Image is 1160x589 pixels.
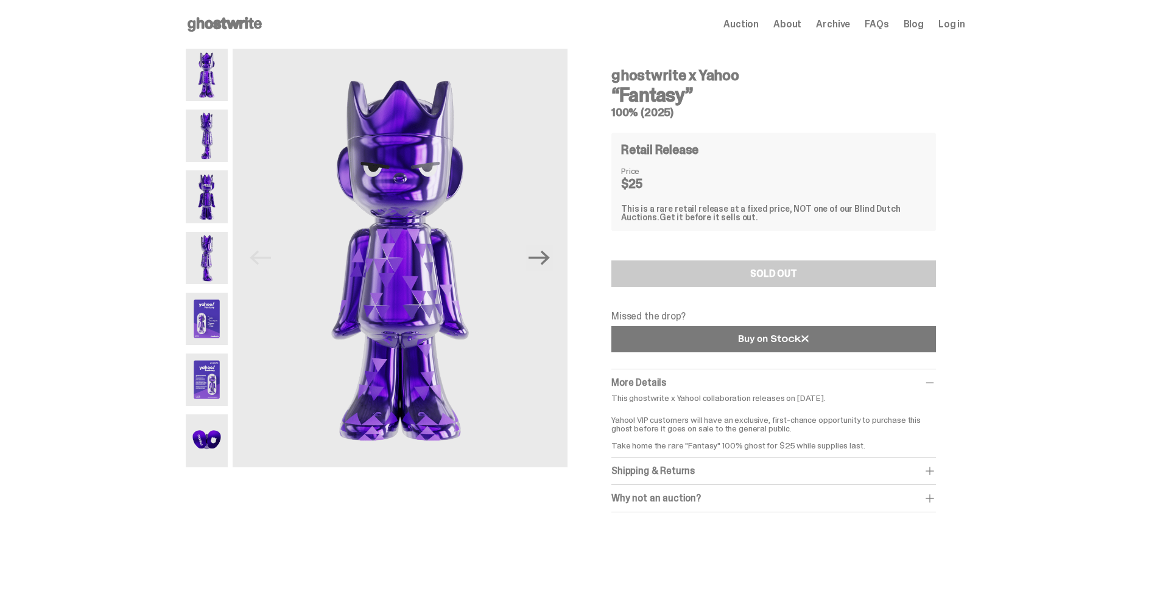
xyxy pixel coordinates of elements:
img: Yahoo-HG---5.png [186,293,228,345]
div: SOLD OUT [750,269,797,279]
img: Yahoo-HG---1.png [186,49,228,101]
p: Missed the drop? [611,312,936,321]
div: Why not an auction? [611,492,936,504]
h3: “Fantasy” [611,85,936,105]
img: Yahoo-HG---7.png [186,414,228,467]
p: Yahoo! VIP customers will have an exclusive, first-chance opportunity to purchase this ghost befo... [611,407,936,450]
p: This ghostwrite x Yahoo! collaboration releases on [DATE]. [611,394,936,402]
h4: Retail Release [621,144,698,156]
dd: $25 [621,178,682,190]
img: Yahoo-HG---2.png [186,110,228,162]
img: Yahoo-HG---4.png [186,232,228,284]
a: Auction [723,19,759,29]
a: About [773,19,801,29]
div: This is a rare retail release at a fixed price, NOT one of our Blind Dutch Auctions. [621,204,926,221]
span: Get it before it sells out. [659,212,758,223]
img: Yahoo-HG---1.png [233,49,568,467]
img: Yahoo-HG---6.png [186,354,228,406]
button: Next [526,245,553,271]
img: Yahoo-HG---3.png [186,170,228,223]
h4: ghostwrite x Yahoo [611,68,936,83]
dt: Price [621,167,682,175]
a: Blog [904,19,924,29]
button: SOLD OUT [611,260,936,287]
h5: 100% (2025) [611,107,936,118]
div: Shipping & Returns [611,465,936,477]
span: More Details [611,376,666,389]
a: Log in [938,19,965,29]
a: Archive [816,19,850,29]
a: FAQs [865,19,888,29]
